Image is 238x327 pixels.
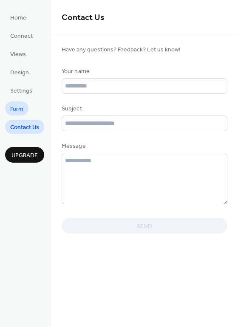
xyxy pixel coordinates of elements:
a: Design [5,65,34,79]
div: Subject [62,104,226,113]
button: Upgrade [5,147,44,163]
span: Home [10,14,26,23]
span: Settings [10,87,32,96]
span: Connect [10,32,33,41]
a: Contact Us [5,120,44,134]
div: Message [62,142,226,151]
span: Have any questions? Feedback? Let us know! [62,45,227,54]
span: Views [10,50,26,59]
span: Contact Us [10,123,39,132]
span: Form [10,105,23,114]
a: Home [5,10,31,24]
div: Your name [62,67,226,76]
span: Contact Us [62,9,105,26]
a: Views [5,47,31,61]
a: Connect [5,28,38,42]
a: Settings [5,83,37,97]
span: Design [10,68,29,77]
span: Upgrade [11,151,38,160]
a: Form [5,101,28,116]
